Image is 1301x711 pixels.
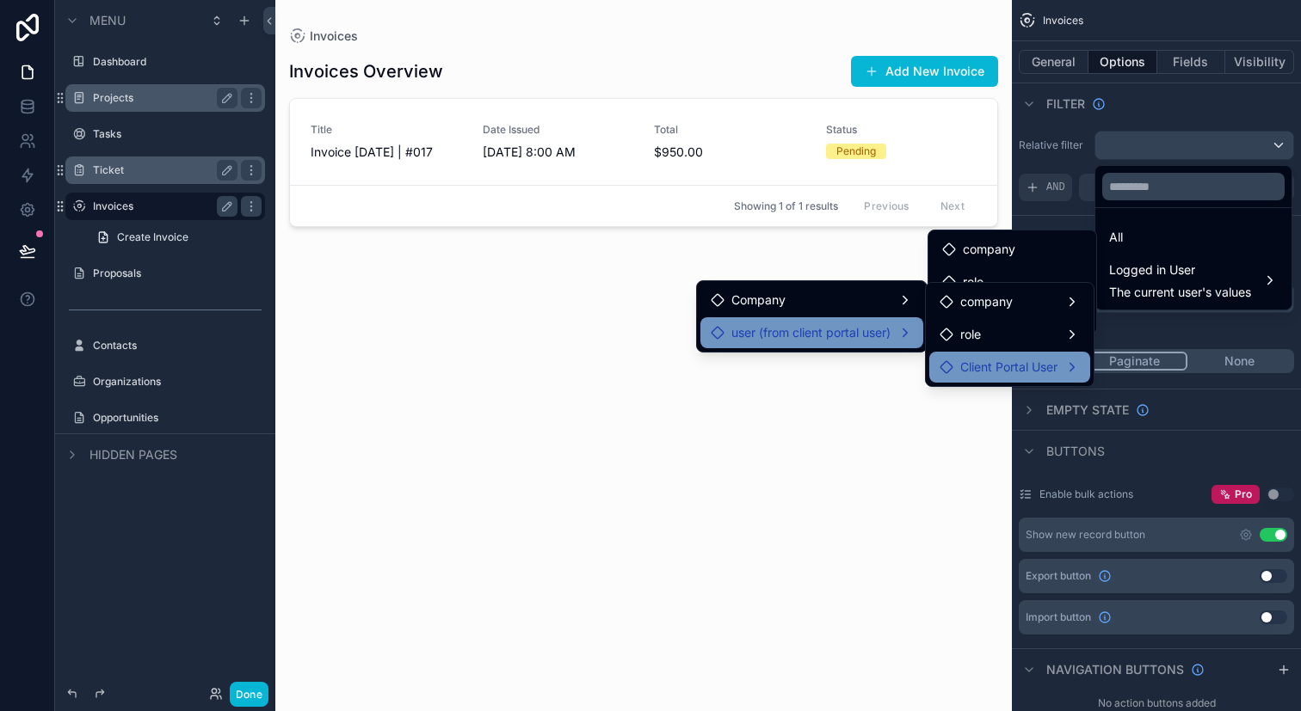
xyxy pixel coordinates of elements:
span: Company [731,290,786,310]
span: Logged in User [1109,260,1251,280]
span: [DATE] 8:00 AM [483,144,634,161]
span: All [1109,227,1123,248]
span: The current user's values [1109,284,1251,301]
a: TitleInvoice [DATE] | #017Date Issued[DATE] 8:00 AMTotal$950.00StatusPending [290,99,997,185]
span: $950.00 [654,144,805,161]
button: Add New Invoice [851,56,998,87]
span: Client Portal User [960,357,1057,377]
span: role [963,272,983,292]
span: user (from client portal user) [731,322,891,343]
span: company [960,291,1013,312]
span: Invoices [310,28,358,45]
a: Invoices [289,28,358,45]
h1: Invoices Overview [289,59,443,83]
span: Date Issued [483,123,634,137]
span: Title [311,123,462,137]
span: company [963,239,1015,260]
span: Showing 1 of 1 results [734,199,838,213]
span: Status [826,123,977,137]
div: Pending [836,144,876,159]
span: role [960,324,981,345]
span: Total [654,123,805,137]
span: Invoice [DATE] | #017 [311,144,462,161]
